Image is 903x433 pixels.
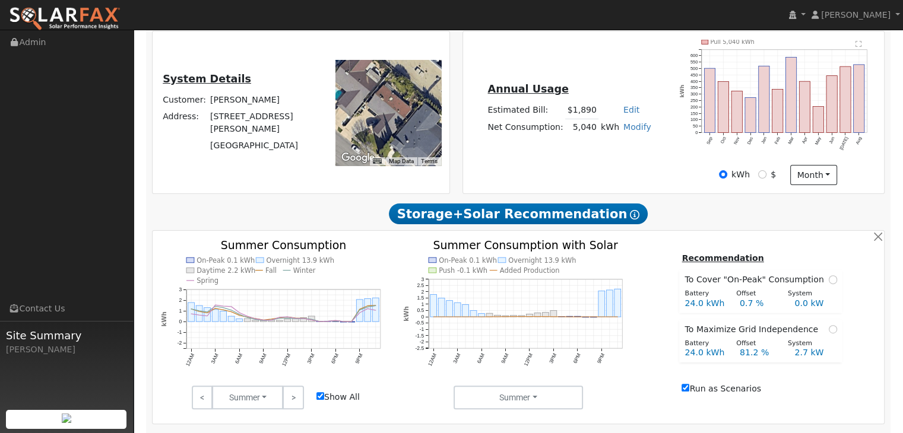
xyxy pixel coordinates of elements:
text: kWh [160,311,167,327]
a: < [192,386,213,409]
circle: onclick="" [497,316,499,317]
button: Keyboard shortcuts [373,157,381,165]
text: 1 [179,307,182,313]
a: Open this area in Google Maps (opens a new window) [338,150,378,165]
a: Terms (opens in new tab) [421,158,438,164]
text: 9AM [500,352,511,364]
div: Battery [679,339,730,349]
rect: onclick="" [430,294,437,317]
text: 9AM [258,352,268,364]
circle: onclick="" [585,316,587,317]
u: Annual Usage [487,83,568,95]
rect: onclick="" [196,305,202,321]
td: [GEOGRAPHIC_DATA] [208,138,319,154]
text: 550 [690,60,698,65]
circle: onclick="" [553,316,555,317]
text: Pull 5,040 kWh [711,39,755,46]
text: 3AM [210,352,220,364]
text: 2.5 [417,282,424,288]
text: 200 [690,104,698,110]
rect: onclick="" [446,300,453,317]
rect: onclick="" [439,298,445,317]
text: -2 [420,339,424,345]
text: -2 [177,340,182,346]
span: To Cover "On-Peak" Consumption [685,273,828,286]
text: Overnight 13.9 kWh [266,256,334,264]
rect: onclick="" [704,69,715,133]
rect: onclick="" [745,98,756,133]
text: 0 [695,130,698,135]
rect: onclick="" [826,76,837,133]
rect: onclick="" [276,320,283,321]
text: May [814,136,822,146]
span: Storage+Solar Recommendation [389,203,648,225]
circle: onclick="" [489,316,490,317]
text: Mar [787,136,796,145]
text: 600 [690,53,698,59]
text: Jun [828,136,835,145]
rect: onclick="" [615,289,622,317]
text: 6AM [233,352,243,364]
circle: onclick="" [593,316,595,317]
rect: onclick="" [316,321,323,321]
text: [DATE] [839,136,850,151]
a: Modify [623,122,651,132]
text: 12PM [281,352,292,367]
text: 9PM [354,352,364,364]
text: 1 [422,301,424,307]
rect: onclick="" [607,290,613,317]
text: Aug [855,136,863,146]
text: 3PM [306,352,316,364]
text: 0 [422,314,424,320]
text: -1.5 [416,332,424,338]
rect: onclick="" [462,304,469,317]
button: Map Data [389,157,414,165]
rect: onclick="" [543,312,549,316]
text: -1 [420,326,424,332]
div: [PERSON_NAME] [6,343,127,356]
text: 6AM [476,352,486,364]
circle: onclick="" [433,316,435,317]
text: 12PM [523,352,534,367]
text:  [856,40,862,47]
rect: onclick="" [220,311,226,321]
rect: onclick="" [204,307,210,321]
rect: onclick="" [487,313,493,317]
rect: onclick="" [188,303,194,321]
text: Jan [760,136,768,145]
u: Recommendation [682,253,763,263]
div: 2.7 kW [788,346,843,359]
circle: onclick="" [561,316,563,317]
rect: onclick="" [300,317,307,321]
div: 0.7 % [733,297,788,310]
div: System [781,339,833,349]
rect: onclick="" [567,316,574,317]
a: Edit [623,105,639,114]
rect: onclick="" [308,316,315,321]
td: Customer: [161,91,208,108]
i: Show Help [630,210,639,219]
div: Offset [730,289,782,299]
text: Dec [746,136,755,145]
rect: onclick="" [455,303,461,317]
span: [PERSON_NAME] [821,10,891,20]
button: Summer [454,386,584,409]
circle: onclick="" [577,316,579,317]
text: Spring [197,276,218,285]
span: Site Summary [6,327,127,343]
circle: onclick="" [545,316,547,317]
span: To Maximize Grid Independence [685,323,823,336]
rect: onclick="" [284,319,291,321]
circle: onclick="" [537,316,538,317]
text: Winter [293,266,316,275]
div: 24.0 kWh [679,297,733,310]
label: kWh [731,168,750,181]
rect: onclick="" [365,298,371,321]
td: 5,040 [565,119,598,136]
rect: onclick="" [527,314,533,317]
rect: onclick="" [599,291,606,317]
text: Daytime 2.2 kWh [197,266,255,275]
text: 350 [690,85,698,91]
circle: onclick="" [569,316,571,317]
rect: onclick="" [535,313,541,317]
